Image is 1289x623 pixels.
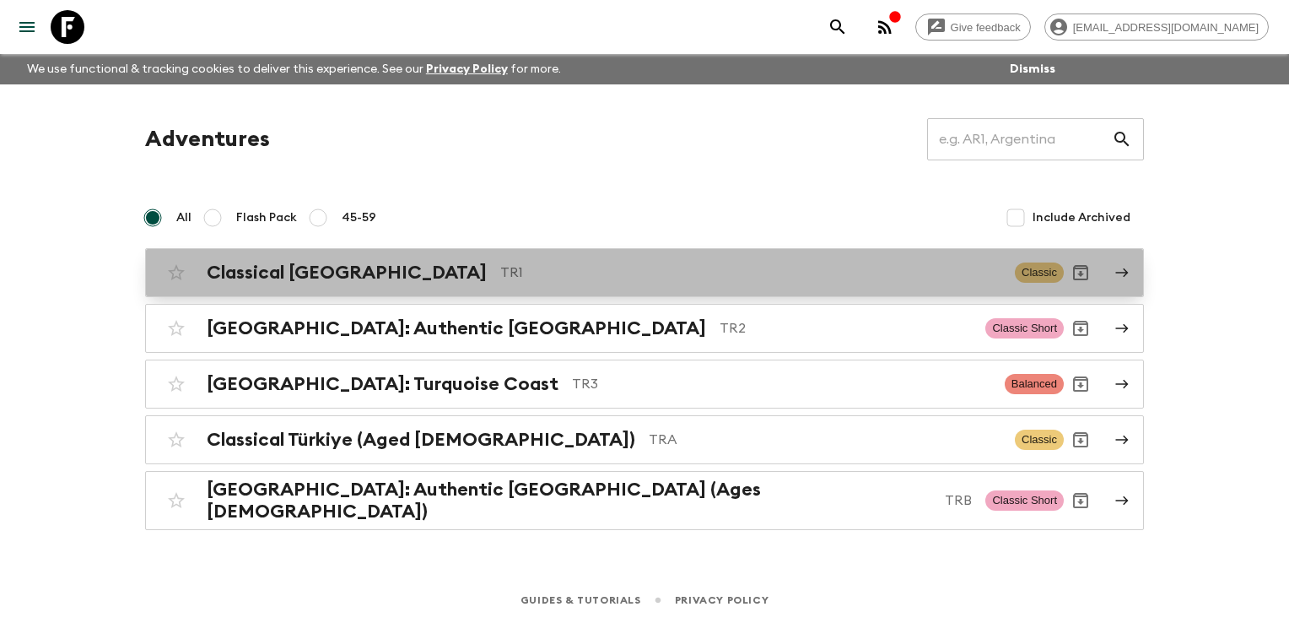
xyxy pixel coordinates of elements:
[821,10,855,44] button: search adventures
[1064,423,1098,457] button: Archive
[985,490,1064,511] span: Classic Short
[207,479,931,523] h2: [GEOGRAPHIC_DATA]: Authentic [GEOGRAPHIC_DATA] (Ages [DEMOGRAPHIC_DATA])
[207,262,487,284] h2: Classical [GEOGRAPHIC_DATA]
[985,318,1064,339] span: Classic Short
[720,318,972,339] p: TR2
[1064,484,1098,517] button: Archive
[915,14,1031,41] a: Give feedback
[207,317,706,339] h2: [GEOGRAPHIC_DATA]: Authentic [GEOGRAPHIC_DATA]
[145,304,1144,353] a: [GEOGRAPHIC_DATA]: Authentic [GEOGRAPHIC_DATA]TR2Classic ShortArchive
[1033,209,1130,226] span: Include Archived
[145,122,270,156] h1: Adventures
[1015,263,1064,283] span: Classic
[941,21,1030,34] span: Give feedback
[520,591,641,609] a: Guides & Tutorials
[10,10,44,44] button: menu
[145,360,1144,409] a: [GEOGRAPHIC_DATA]: Turquoise CoastTR3BalancedArchive
[927,116,1112,163] input: e.g. AR1, Argentina
[1044,14,1269,41] div: [EMAIL_ADDRESS][DOMAIN_NAME]
[426,63,508,75] a: Privacy Policy
[572,374,991,394] p: TR3
[649,430,1001,450] p: TRA
[145,471,1144,530] a: [GEOGRAPHIC_DATA]: Authentic [GEOGRAPHIC_DATA] (Ages [DEMOGRAPHIC_DATA])TRBClassic ShortArchive
[1064,256,1098,290] button: Archive
[500,263,1001,283] p: TR1
[1064,367,1098,401] button: Archive
[145,248,1144,297] a: Classical [GEOGRAPHIC_DATA]TR1ClassicArchive
[1006,57,1060,81] button: Dismiss
[236,209,297,226] span: Flash Pack
[207,373,558,395] h2: [GEOGRAPHIC_DATA]: Turquoise Coast
[1005,374,1064,394] span: Balanced
[145,415,1144,464] a: Classical Türkiye (Aged [DEMOGRAPHIC_DATA])TRAClassicArchive
[20,54,568,84] p: We use functional & tracking cookies to deliver this experience. See our for more.
[176,209,191,226] span: All
[1064,311,1098,345] button: Archive
[1015,430,1064,450] span: Classic
[342,209,376,226] span: 45-59
[945,490,972,511] p: TRB
[675,591,769,609] a: Privacy Policy
[207,429,635,451] h2: Classical Türkiye (Aged [DEMOGRAPHIC_DATA])
[1064,21,1268,34] span: [EMAIL_ADDRESS][DOMAIN_NAME]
